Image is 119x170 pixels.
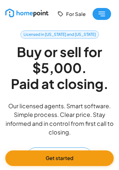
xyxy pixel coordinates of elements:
[26,147,93,166] button: Browse homes
[57,8,87,20] a: For Sale
[5,9,49,17] img: new_logo_light.png
[11,44,108,92] h3: Buy or sell for $5,000. Paid at closing.
[5,150,114,166] button: Get started
[21,32,99,38] span: Licensed in [US_STATE] and [US_STATE]
[5,102,114,137] p: Our licensed agents. Smart software. Simple process. Clear price. Stay informed and in control fr...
